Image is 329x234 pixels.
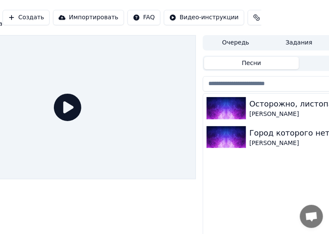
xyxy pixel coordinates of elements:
button: Кредиты79 [248,10,308,25]
button: FAQ [127,10,160,25]
button: Создать [3,10,50,25]
div: Открытый чат [300,205,323,228]
button: Песни [204,57,299,69]
button: Очередь [204,36,267,49]
button: Видео-инструкции [164,10,244,25]
button: Импортировать [53,10,124,25]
